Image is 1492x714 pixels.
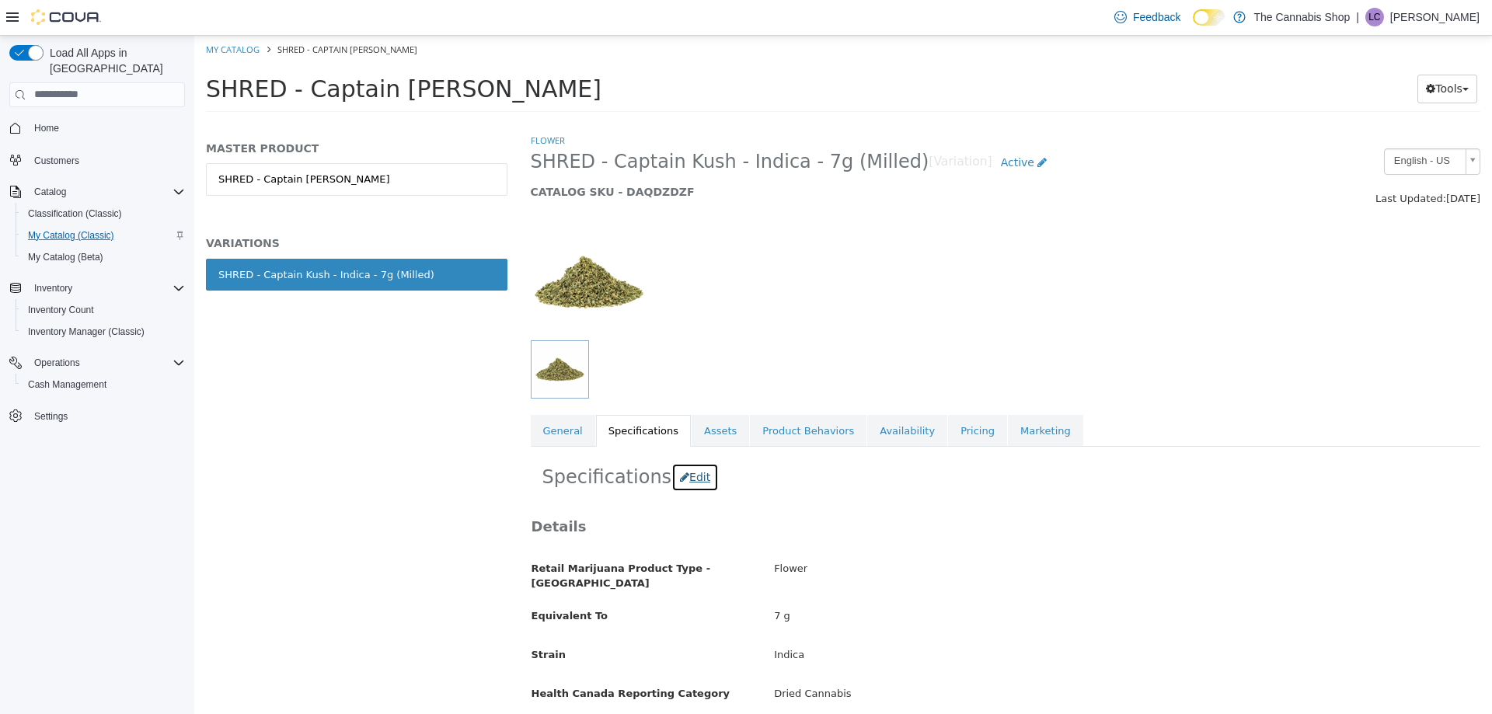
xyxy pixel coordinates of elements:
span: Operations [28,354,185,372]
button: Catalog [3,181,191,203]
span: Customers [28,150,185,169]
button: Edit [477,427,525,456]
span: My Catalog (Beta) [28,251,103,263]
span: Inventory Count [28,304,94,316]
span: Home [34,122,59,134]
span: Inventory Count [22,301,185,319]
span: Operations [34,357,80,369]
span: Settings [28,406,185,426]
span: Inventory Manager (Classic) [22,322,185,341]
span: Feedback [1133,9,1180,25]
span: Active [807,120,840,133]
a: Inventory Count [22,301,100,319]
a: Marketing [814,379,889,412]
a: SHRED - Captain [PERSON_NAME] [12,127,313,160]
div: Liam Connolly [1365,8,1384,26]
img: 150 [336,188,453,305]
span: Last Updated: [1181,157,1252,169]
button: Settings [3,405,191,427]
span: Classification (Classic) [28,207,122,220]
button: Classification (Classic) [16,203,191,225]
h3: Details [337,482,1286,500]
a: English - US [1190,113,1286,139]
p: | [1356,8,1359,26]
a: Flower [336,99,371,110]
a: Product Behaviors [556,379,672,412]
a: Inventory Manager (Classic) [22,322,151,341]
a: Classification (Classic) [22,204,128,223]
button: My Catalog (Beta) [16,246,191,268]
button: Home [3,117,191,139]
span: Inventory [28,279,185,298]
span: Catalog [28,183,185,201]
span: SHRED - Captain Kush - Indica - 7g (Milled) [336,114,735,138]
span: My Catalog (Beta) [22,248,185,266]
a: Settings [28,407,74,426]
span: Cash Management [22,375,185,394]
div: SHRED - Captain Kush - Indica - 7g (Milled) [24,232,240,247]
span: Catalog [34,186,66,198]
img: Cova [31,9,101,25]
a: My Catalog (Classic) [22,226,120,245]
span: Settings [34,410,68,423]
small: [Variation] [734,120,797,133]
button: Catalog [28,183,72,201]
h5: MASTER PRODUCT [12,106,313,120]
h5: CATALOG SKU - DAQDZDZF [336,149,1043,163]
button: Inventory [3,277,191,299]
p: [PERSON_NAME] [1390,8,1480,26]
a: Home [28,119,65,138]
div: Flower [568,520,1297,547]
button: Operations [28,354,86,372]
a: Pricing [754,379,813,412]
a: Customers [28,152,85,170]
button: Operations [3,352,191,374]
h5: VARIATIONS [12,200,313,214]
span: [DATE] [1252,157,1286,169]
p: The Cannabis Shop [1253,8,1350,26]
a: Assets [497,379,555,412]
span: Home [28,118,185,138]
span: English - US [1190,113,1265,138]
div: Dried Cannabis [568,645,1297,672]
a: Cash Management [22,375,113,394]
button: Inventory Count [16,299,191,321]
a: Feedback [1108,2,1187,33]
div: Indica [568,606,1297,633]
span: My Catalog (Classic) [28,229,114,242]
span: Classification (Classic) [22,204,185,223]
button: Inventory Manager (Classic) [16,321,191,343]
span: Health Canada Reporting Category [337,652,536,663]
span: LC [1368,8,1380,26]
nav: Complex example [9,110,185,468]
span: Load All Apps in [GEOGRAPHIC_DATA] [44,45,185,76]
button: Inventory [28,279,78,298]
button: Tools [1223,39,1283,68]
span: Equivalent To [337,574,413,586]
span: My Catalog (Classic) [22,226,185,245]
button: My Catalog (Classic) [16,225,191,246]
span: SHRED - Captain [PERSON_NAME] [83,8,223,19]
span: Inventory Manager (Classic) [28,326,145,338]
a: Availability [673,379,753,412]
span: Strain [337,613,371,625]
span: Cash Management [28,378,106,391]
a: General [336,379,401,412]
a: Specifications [402,379,497,412]
h2: Specifications [348,427,1275,456]
button: Customers [3,148,191,171]
a: My Catalog [12,8,65,19]
span: Retail Marijuana Product Type - [GEOGRAPHIC_DATA] [337,527,517,554]
button: Cash Management [16,374,191,395]
span: SHRED - Captain [PERSON_NAME] [12,40,407,67]
a: My Catalog (Beta) [22,248,110,266]
div: 7 g [568,567,1297,594]
input: Dark Mode [1193,9,1225,26]
span: Inventory [34,282,72,294]
span: Customers [34,155,79,167]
